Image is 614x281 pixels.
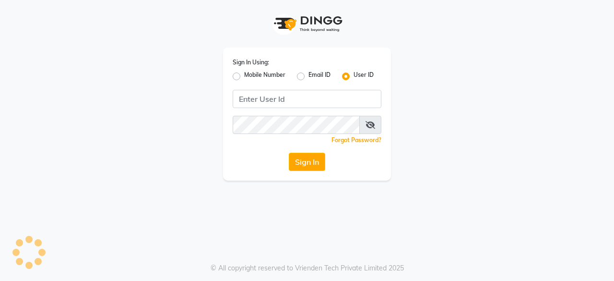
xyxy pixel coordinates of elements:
[233,90,381,108] input: Username
[233,116,360,134] input: Username
[269,10,345,38] img: logo1.svg
[308,71,331,82] label: Email ID
[244,71,285,82] label: Mobile Number
[331,136,381,144] a: Forgot Password?
[289,153,325,171] button: Sign In
[233,58,269,67] label: Sign In Using:
[354,71,374,82] label: User ID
